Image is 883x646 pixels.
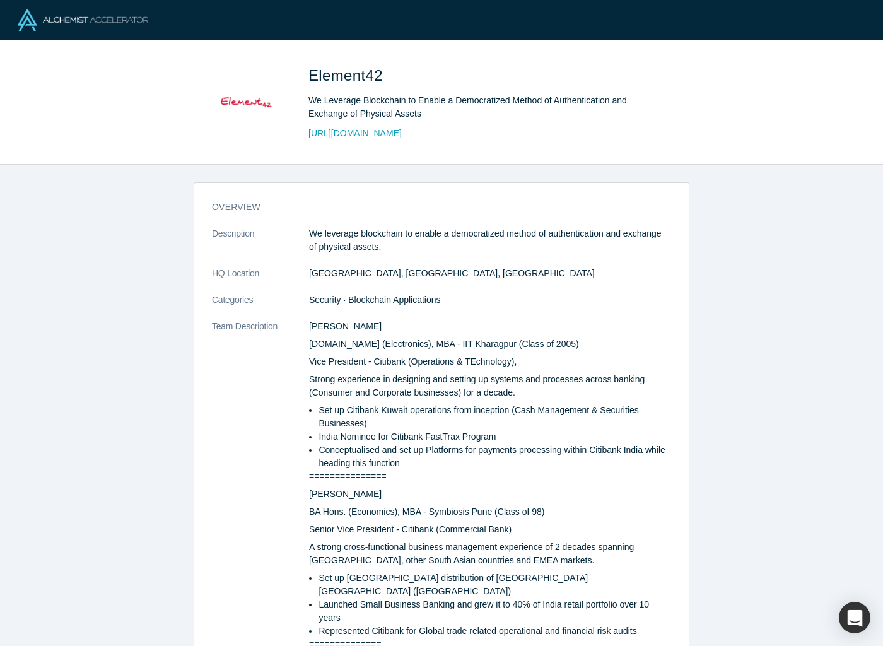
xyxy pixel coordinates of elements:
img: Element42's Logo [202,58,291,146]
p: =============== [309,470,671,483]
p: Set up Citibank Kuwait operations from inception (Cash Management & Securities Businesses) [319,404,671,430]
p: Conceptualised and set up Platforms for payments processing within Citibank India while heading t... [319,443,671,470]
p: Senior Vice President - Citibank (Commercial Bank) [309,523,671,536]
p: India Nominee for Citibank FastTrax Program [319,430,671,443]
h3: overview [212,201,653,214]
p: [PERSON_NAME] [309,320,671,333]
dt: Description [212,227,309,267]
p: We leverage blockchain to enable a democratized method of authentication and exchange of physical... [309,227,671,254]
span: Security · Blockchain Applications [309,295,441,305]
div: We Leverage Blockchain to Enable a Democratized Method of Authentication and Exchange of Physical... [308,94,662,120]
a: [URL][DOMAIN_NAME] [308,127,402,140]
p: Set up [GEOGRAPHIC_DATA] distribution of [GEOGRAPHIC_DATA] [GEOGRAPHIC_DATA] ([GEOGRAPHIC_DATA]) [319,572,671,598]
p: Represented Citibank for Global trade related operational and financial risk audits [319,625,671,638]
p: Strong experience in designing and setting up systems and processes across banking (Consumer and ... [309,373,671,399]
dt: HQ Location [212,267,309,293]
dt: Categories [212,293,309,320]
p: BA Hons. (Economics), MBA - Symbiosis Pune (Class of 98) [309,505,671,519]
dd: [GEOGRAPHIC_DATA], [GEOGRAPHIC_DATA], [GEOGRAPHIC_DATA] [309,267,671,280]
p: [PERSON_NAME] [309,488,671,501]
p: A strong cross-functional business management experience of 2 decades spanning [GEOGRAPHIC_DATA],... [309,541,671,567]
p: [DOMAIN_NAME] (Electronics), MBA - IIT Kharagpur (Class of 2005) [309,338,671,351]
p: Launched Small Business Banking and grew it to 40% of India retail portfolio over 10 years [319,598,671,625]
p: Vice President - Citibank (Operations & TEchnology), [309,355,671,368]
img: Alchemist Logo [18,9,148,31]
span: Element42 [308,67,387,84]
